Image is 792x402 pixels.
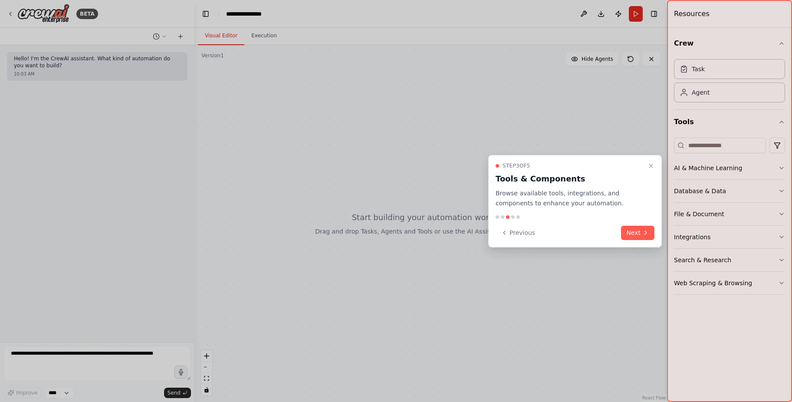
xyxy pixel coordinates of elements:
h3: Tools & Components [496,173,644,185]
span: Step 3 of 5 [503,162,530,169]
button: Next [621,226,654,240]
button: Hide left sidebar [200,8,212,20]
p: Browse available tools, integrations, and components to enhance your automation. [496,188,644,208]
button: Close walkthrough [646,161,656,171]
button: Previous [496,226,540,240]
